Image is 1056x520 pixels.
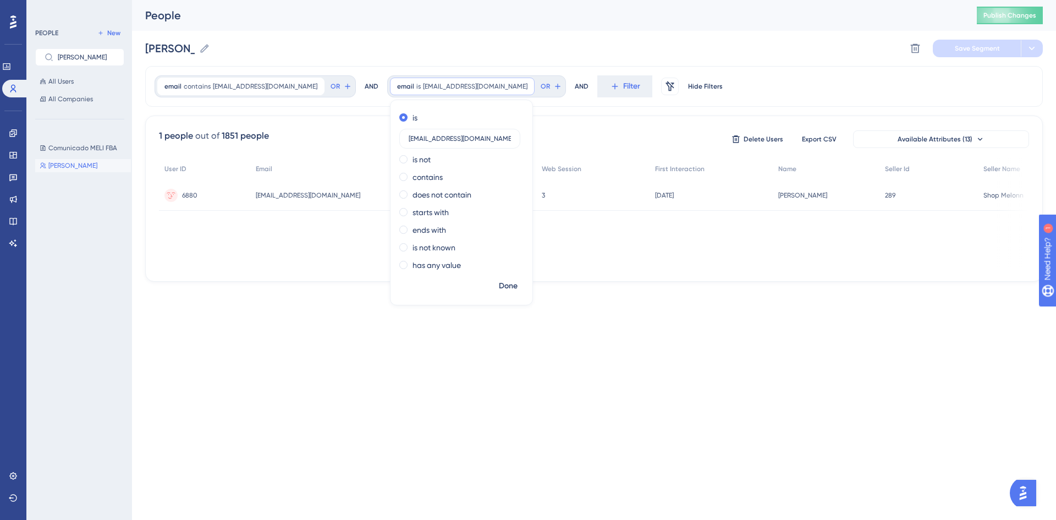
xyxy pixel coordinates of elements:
button: OR [539,78,563,95]
time: [DATE] [655,191,674,199]
span: Done [499,280,518,293]
button: Done [493,276,524,296]
span: Web Session [542,165,581,173]
span: Publish Changes [983,11,1036,20]
div: PEOPLE [35,29,58,37]
div: AND [365,75,378,97]
span: Need Help? [26,3,69,16]
span: email [397,82,414,91]
span: is [416,82,421,91]
span: Seller Id [885,165,910,173]
span: [PERSON_NAME] [778,191,827,200]
button: Available Attributes (13) [853,130,1029,148]
span: contains [184,82,211,91]
button: Filter [597,75,652,97]
label: has any value [413,259,461,272]
button: All Companies [35,92,124,106]
label: starts with [413,206,449,219]
label: contains [413,171,443,184]
div: 1851 people [222,129,269,143]
label: does not contain [413,188,471,201]
span: Hide Filters [688,82,723,91]
label: is [413,111,417,124]
span: All Users [48,77,74,86]
span: OR [331,82,340,91]
span: First Interaction [655,165,705,173]
span: 6880 [182,191,197,200]
div: 1 people [159,129,193,143]
span: [EMAIL_ADDRESS][DOMAIN_NAME] [256,191,360,200]
button: Comunicado MELI FBA [35,141,131,155]
div: AND [575,75,588,97]
span: email [164,82,182,91]
span: User ID [164,165,186,173]
span: All Companies [48,95,93,103]
span: 289 [885,191,895,200]
button: Hide Filters [687,78,723,95]
input: Type the value [409,135,511,143]
span: [EMAIL_ADDRESS][DOMAIN_NAME] [423,82,527,91]
button: Export CSV [791,130,846,148]
span: Comunicado MELI FBA [48,144,117,152]
span: New [107,29,120,37]
span: Seller Name [983,165,1020,173]
input: Segment Name [145,41,195,56]
button: Save Segment [933,40,1021,57]
label: ends with [413,223,446,237]
div: out of [195,129,219,143]
span: Save Segment [955,44,1000,53]
span: Name [778,165,796,173]
span: OR [541,82,550,91]
button: Delete Users [730,130,785,148]
span: Delete Users [744,135,783,144]
button: Publish Changes [977,7,1043,24]
div: 1 [76,6,80,14]
span: [EMAIL_ADDRESS][DOMAIN_NAME] [213,82,317,91]
div: People [145,8,949,23]
span: 3 [542,191,545,200]
label: is not [413,153,431,166]
span: Available Attributes (13) [898,135,972,144]
label: is not known [413,241,455,254]
span: Filter [623,80,640,93]
button: OR [329,78,353,95]
button: New [94,26,124,40]
button: All Users [35,75,124,88]
input: Search [58,53,115,61]
span: Export CSV [802,135,837,144]
iframe: UserGuiding AI Assistant Launcher [1010,477,1043,510]
span: Email [256,165,272,173]
span: Shop Melonn [983,191,1024,200]
span: [PERSON_NAME] [48,161,97,170]
button: [PERSON_NAME] [35,159,131,172]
